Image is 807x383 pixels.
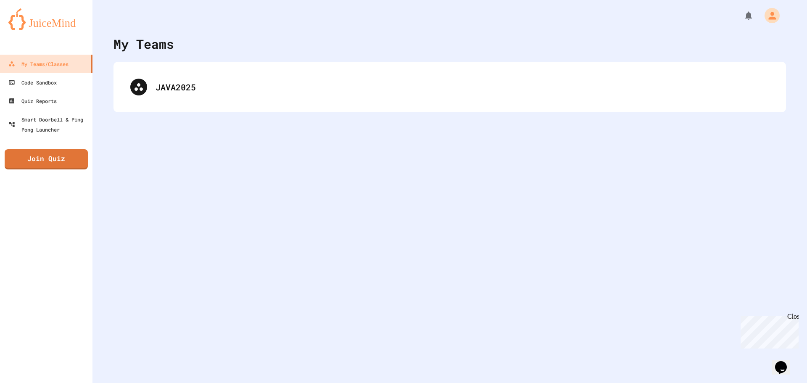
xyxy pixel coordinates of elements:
div: JAVA2025 [156,81,769,93]
div: My Teams [113,34,174,53]
img: logo-orange.svg [8,8,84,30]
div: Code Sandbox [8,77,57,87]
div: My Teams/Classes [8,59,69,69]
div: Quiz Reports [8,96,57,106]
iframe: chat widget [737,313,799,349]
div: Smart Doorbell & Ping Pong Launcher [8,114,89,135]
iframe: chat widget [772,349,799,375]
div: My Account [756,6,782,25]
a: Join Quiz [5,149,88,169]
div: My Notifications [728,8,756,23]
div: Chat with us now!Close [3,3,58,53]
div: JAVA2025 [122,70,778,104]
